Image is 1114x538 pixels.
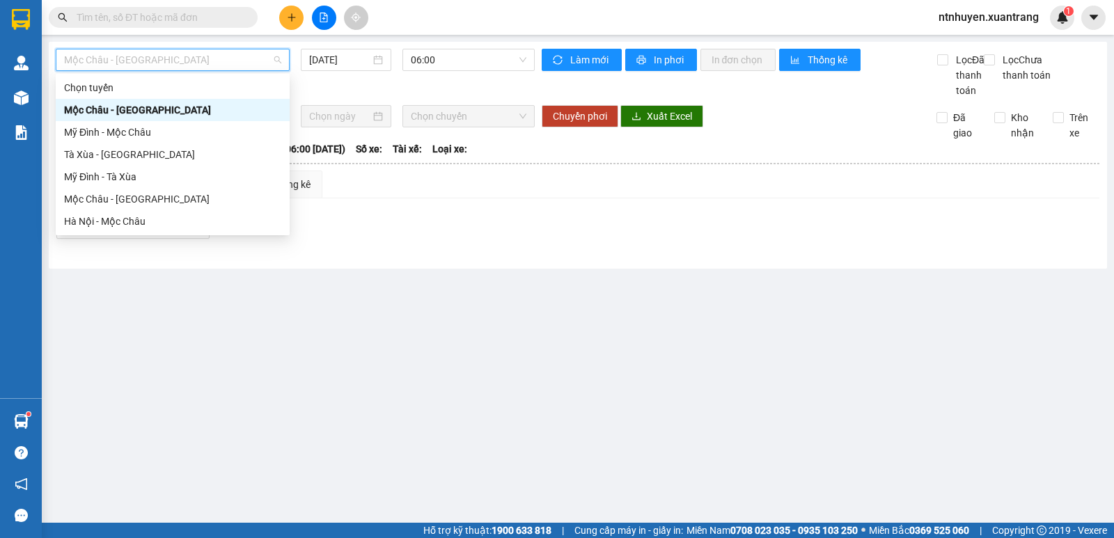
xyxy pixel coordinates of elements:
[287,13,297,22] span: plus
[1064,110,1100,141] span: Trên xe
[1056,11,1069,24] img: icon-new-feature
[980,523,982,538] span: |
[574,523,683,538] span: Cung cấp máy in - giấy in:
[14,125,29,140] img: solution-icon
[56,143,290,166] div: Tà Xùa - Mỹ Đình
[687,523,858,538] span: Miền Nam
[570,52,611,68] span: Làm mới
[56,121,290,143] div: Mỹ Đình - Mộc Châu
[411,106,526,127] span: Chọn chuyến
[319,13,329,22] span: file-add
[309,109,371,124] input: Chọn ngày
[542,49,622,71] button: syncLàm mới
[64,191,281,207] div: Mộc Châu - [GEOGRAPHIC_DATA]
[64,125,281,140] div: Mỹ Đình - Mộc Châu
[312,6,336,30] button: file-add
[1088,11,1100,24] span: caret-down
[1005,110,1042,141] span: Kho nhận
[58,13,68,22] span: search
[1064,6,1074,16] sup: 1
[64,102,281,118] div: Mộc Châu - [GEOGRAPHIC_DATA]
[423,523,551,538] span: Hỗ trợ kỹ thuật:
[14,414,29,429] img: warehouse-icon
[56,99,290,121] div: Mộc Châu - Mỹ Đình
[654,52,686,68] span: In phơi
[14,56,29,70] img: warehouse-icon
[861,528,865,533] span: ⚪️
[636,55,648,66] span: printer
[15,446,28,459] span: question-circle
[271,177,311,192] div: Thống kê
[64,169,281,184] div: Mỹ Đình - Tà Xùa
[625,49,697,71] button: printerIn phơi
[553,55,565,66] span: sync
[927,8,1050,26] span: ntnhuyen.xuantrang
[244,141,345,157] span: Chuyến: (06:00 [DATE])
[1066,6,1071,16] span: 1
[948,110,984,141] span: Đã giao
[344,6,368,30] button: aim
[351,13,361,22] span: aim
[77,10,241,25] input: Tìm tên, số ĐT hoặc mã đơn
[64,214,281,229] div: Hà Nội - Mộc Châu
[15,509,28,522] span: message
[56,188,290,210] div: Mộc Châu - Hà Nội
[309,52,371,68] input: 14/09/2025
[542,105,618,127] button: Chuyển phơi
[620,105,703,127] button: downloadXuất Excel
[12,9,30,30] img: logo-vxr
[730,525,858,536] strong: 0708 023 035 - 0935 103 250
[1081,6,1106,30] button: caret-down
[432,141,467,157] span: Loại xe:
[56,77,290,99] div: Chọn tuyến
[808,52,849,68] span: Thống kê
[411,49,526,70] span: 06:00
[393,141,422,157] span: Tài xế:
[56,210,290,232] div: Hà Nội - Mộc Châu
[700,49,776,71] button: In đơn chọn
[492,525,551,536] strong: 1900 633 818
[64,49,281,70] span: Mộc Châu - Mỹ Đình
[64,80,281,95] div: Chọn tuyến
[1037,525,1046,535] span: copyright
[26,412,31,416] sup: 1
[869,523,969,538] span: Miền Bắc
[64,147,281,162] div: Tà Xùa - [GEOGRAPHIC_DATA]
[356,141,382,157] span: Số xe:
[279,6,304,30] button: plus
[14,90,29,105] img: warehouse-icon
[950,52,987,98] span: Lọc Đã thanh toán
[909,525,969,536] strong: 0369 525 060
[997,52,1053,83] span: Lọc Chưa thanh toán
[56,166,290,188] div: Mỹ Đình - Tà Xùa
[562,523,564,538] span: |
[779,49,861,71] button: bar-chartThống kê
[790,55,802,66] span: bar-chart
[15,477,28,491] span: notification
